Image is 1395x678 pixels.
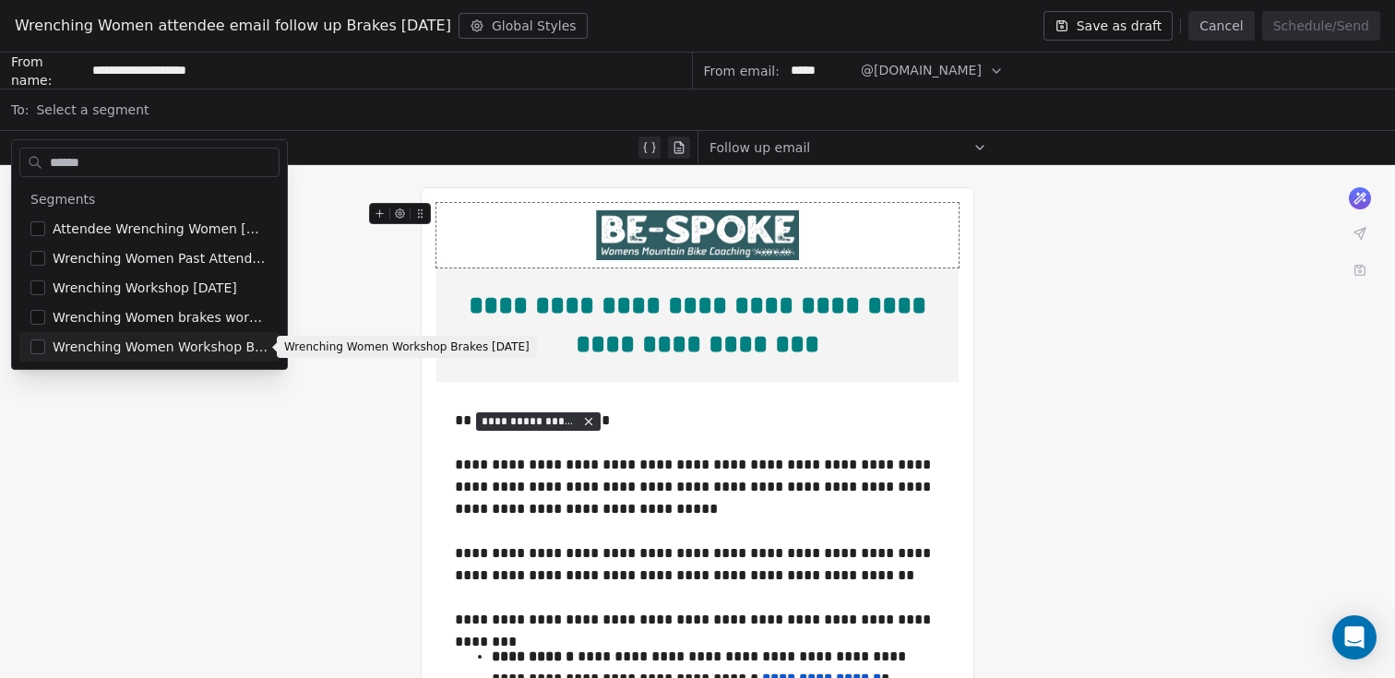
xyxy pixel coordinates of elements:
span: @[DOMAIN_NAME] [861,61,982,80]
span: Wrenching Workshop [DATE] [53,279,237,297]
span: Subject: [11,138,64,162]
div: Suggestions [19,184,280,362]
span: Attendee Wrenching Women [DATE] [53,220,268,238]
button: Global Styles [459,13,588,39]
span: Wrenching Women Past Attendees [53,249,268,268]
span: Segments [30,190,95,208]
button: Cancel [1188,11,1254,41]
span: Select a segment [36,101,149,119]
button: Save as draft [1043,11,1174,41]
span: Wrenching Women attendee email follow up Brakes [DATE] [15,15,451,37]
p: Wrenching Women Workshop Brakes [DATE] [284,339,530,354]
span: To: [11,101,29,119]
span: Wrenching Women Workshop Brakes [DATE] [53,338,268,356]
button: Schedule/Send [1262,11,1380,41]
span: Wrenching Women brakes workshop 25 [53,308,268,327]
span: Follow up email [709,138,810,157]
span: From email: [704,62,780,80]
span: From name: [11,53,85,89]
